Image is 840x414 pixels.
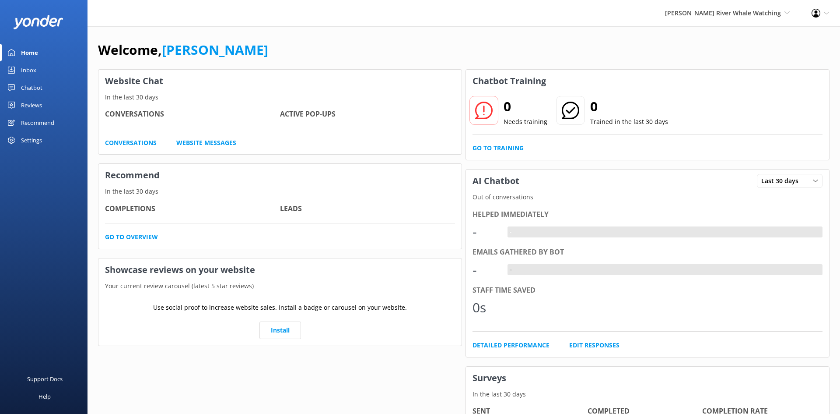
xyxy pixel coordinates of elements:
h1: Welcome, [98,39,268,60]
div: Inbox [21,61,36,79]
a: Conversations [105,138,157,148]
h3: Showcase reviews on your website [98,258,462,281]
p: Out of conversations [466,192,829,202]
div: Recommend [21,114,54,131]
a: Go to overview [105,232,158,242]
h3: Website Chat [98,70,462,92]
div: Emails gathered by bot [472,247,822,258]
p: Use social proof to increase website sales. Install a badge or carousel on your website. [153,303,407,312]
div: Help [38,388,51,405]
img: yonder-white-logo.png [13,15,63,29]
p: In the last 30 days [98,187,462,196]
h3: AI Chatbot [466,170,526,192]
a: Edit Responses [569,340,619,350]
p: Your current review carousel (latest 5 star reviews) [98,281,462,291]
div: Home [21,44,38,61]
div: Reviews [21,96,42,114]
a: [PERSON_NAME] [162,41,268,59]
h3: Surveys [466,367,829,389]
h4: Conversations [105,109,280,120]
div: - [507,264,514,276]
span: [PERSON_NAME] River Whale Watching [665,9,781,17]
a: Install [259,322,301,339]
a: Website Messages [176,138,236,148]
div: Staff time saved [472,285,822,296]
h2: 0 [504,96,547,117]
div: Settings [21,131,42,149]
span: Last 30 days [761,176,804,186]
h4: Active Pop-ups [280,109,455,120]
div: - [472,259,499,280]
a: Go to Training [472,143,524,153]
p: In the last 30 days [466,389,829,399]
h3: Recommend [98,164,462,187]
p: Trained in the last 30 days [590,117,668,127]
div: - [472,221,499,242]
h2: 0 [590,96,668,117]
div: Support Docs [27,370,63,388]
div: Helped immediately [472,209,822,220]
p: In the last 30 days [98,92,462,102]
p: Needs training [504,117,547,127]
h3: Chatbot Training [466,70,553,92]
div: Chatbot [21,79,42,96]
a: Detailed Performance [472,340,549,350]
div: 0s [472,297,499,318]
h4: Completions [105,203,280,215]
div: - [507,226,514,238]
h4: Leads [280,203,455,215]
